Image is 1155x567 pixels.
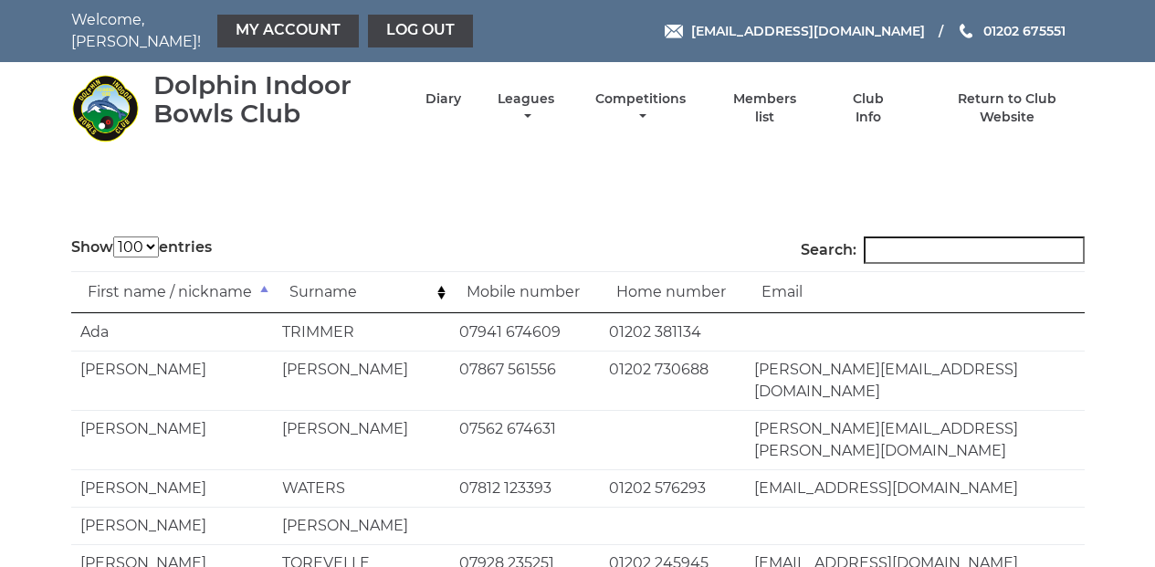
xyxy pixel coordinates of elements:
[493,90,559,126] a: Leagues
[273,507,450,544] td: [PERSON_NAME]
[113,236,159,257] select: Showentries
[153,71,394,128] div: Dolphin Indoor Bowls Club
[368,15,473,47] a: Log out
[665,25,683,38] img: Email
[71,469,273,507] td: [PERSON_NAME]
[71,236,212,258] label: Show entries
[983,23,1066,39] span: 01202 675551
[600,351,745,410] td: 01202 730688
[71,271,273,313] td: First name / nickname: activate to sort column descending
[71,507,273,544] td: [PERSON_NAME]
[929,90,1084,126] a: Return to Club Website
[691,23,925,39] span: [EMAIL_ADDRESS][DOMAIN_NAME]
[450,410,600,469] td: 07562 674631
[839,90,898,126] a: Club Info
[600,313,745,351] td: 01202 381134
[801,236,1085,264] label: Search:
[450,469,600,507] td: 07812 123393
[71,410,273,469] td: [PERSON_NAME]
[71,313,273,351] td: Ada
[273,313,450,351] td: TRIMMER
[217,15,359,47] a: My Account
[425,90,461,108] a: Diary
[600,469,745,507] td: 01202 576293
[71,74,140,142] img: Dolphin Indoor Bowls Club
[722,90,806,126] a: Members list
[957,21,1066,41] a: Phone us 01202 675551
[450,351,600,410] td: 07867 561556
[273,271,450,313] td: Surname: activate to sort column ascending
[600,271,745,313] td: Home number
[864,236,1085,264] input: Search:
[745,351,1085,410] td: [PERSON_NAME][EMAIL_ADDRESS][DOMAIN_NAME]
[745,410,1085,469] td: [PERSON_NAME][EMAIL_ADDRESS][PERSON_NAME][DOMAIN_NAME]
[960,24,972,38] img: Phone us
[745,271,1085,313] td: Email
[592,90,691,126] a: Competitions
[273,351,450,410] td: [PERSON_NAME]
[71,351,273,410] td: [PERSON_NAME]
[450,271,600,313] td: Mobile number
[450,313,600,351] td: 07941 674609
[273,469,450,507] td: WATERS
[665,21,925,41] a: Email [EMAIL_ADDRESS][DOMAIN_NAME]
[273,410,450,469] td: [PERSON_NAME]
[745,469,1085,507] td: [EMAIL_ADDRESS][DOMAIN_NAME]
[71,9,478,53] nav: Welcome, [PERSON_NAME]!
